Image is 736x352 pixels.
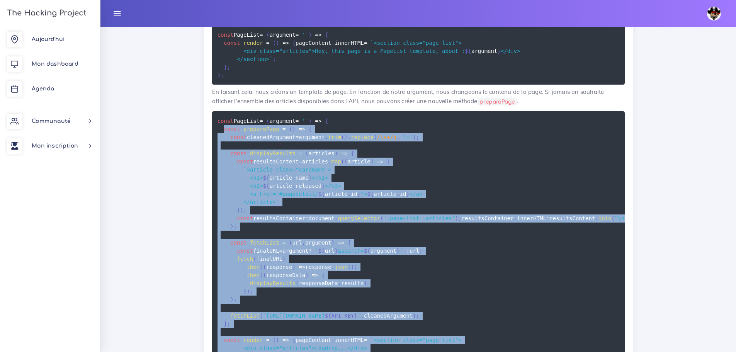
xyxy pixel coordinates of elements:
[335,247,338,253] span: }
[331,312,354,318] span: API_KEY
[331,39,335,46] span: .
[354,264,357,270] span: )
[263,174,270,180] span: ${
[266,272,305,278] span: responseData
[299,150,302,156] span: =
[299,126,305,132] span: =>
[348,264,351,270] span: (
[260,272,263,278] span: (
[246,272,260,278] span: then
[406,190,409,197] span: }
[32,143,78,149] span: Mon inscription
[289,126,292,132] span: (
[32,86,54,92] span: Agenda
[260,117,263,124] span: =
[335,215,338,221] span: .
[364,280,367,286] span: )
[218,117,234,124] span: const
[302,117,309,124] span: ''
[253,255,256,262] span: (
[364,247,371,253] span: ${
[282,239,286,245] span: =
[380,134,390,140] span: \s+
[497,48,500,54] span: }
[338,247,364,253] span: &search=
[246,264,260,270] span: then
[296,117,299,124] span: =
[315,247,318,253] span: `
[328,158,331,164] span: .
[266,31,269,37] span: (
[305,272,308,278] span: )
[383,215,455,221] span: '.page-list .articles'
[263,264,266,270] span: (
[364,337,367,343] span: =
[338,239,344,245] span: =>
[416,134,419,140] span: ;
[273,337,276,343] span: (
[292,337,295,343] span: {
[615,215,628,221] span: "\n"
[243,288,246,294] span: }
[478,98,517,106] code: preparePage
[335,150,338,156] span: )
[309,117,312,124] span: )
[243,272,246,278] span: .
[263,182,325,189] span: article released
[282,337,289,343] span: =>
[246,288,250,294] span: )
[292,264,295,270] span: )
[237,207,240,213] span: )
[263,182,270,189] span: ${
[598,215,612,221] span: join
[237,158,253,164] span: const
[371,158,374,164] span: )
[299,264,305,270] span: =>
[344,134,347,140] span: )
[328,134,341,140] span: trim
[351,264,354,270] span: )
[296,31,299,37] span: =
[302,239,305,245] span: ,
[230,134,246,140] span: const
[348,239,351,245] span: {
[413,312,416,318] span: )
[237,247,253,253] span: const
[315,31,321,37] span: =>
[243,39,263,46] span: render
[266,337,269,343] span: =
[458,215,461,221] span: ;
[282,255,286,262] span: )
[305,215,308,221] span: =
[416,312,419,318] span: ;
[230,223,233,229] span: }
[354,312,357,318] span: }
[351,150,354,156] span: {
[325,312,331,318] span: ${
[273,39,276,46] span: (
[243,126,279,132] span: preparePage
[595,215,598,221] span: .
[465,48,471,54] span: ${
[325,117,328,124] span: {
[309,31,312,37] span: )
[269,56,272,62] span: `
[260,31,263,37] span: =
[227,64,230,70] span: ;
[390,134,393,140] span: /
[221,72,224,78] span: ;
[266,39,269,46] span: =
[312,272,318,278] span: =>
[260,264,263,270] span: (
[296,134,299,140] span: =
[224,64,227,70] span: }
[276,39,279,46] span: )
[234,223,237,229] span: ;
[707,7,721,20] img: avatar
[357,190,360,197] span: }
[234,296,237,302] span: ;
[344,158,347,164] span: (
[302,31,309,37] span: ''
[32,61,78,67] span: Mon dashboard
[227,320,230,326] span: ;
